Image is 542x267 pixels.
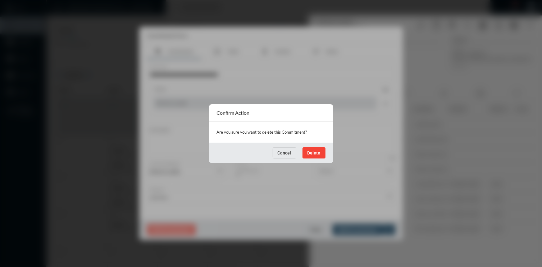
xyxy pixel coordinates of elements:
span: Cancel [278,150,291,155]
h2: Confirm Action [217,110,250,116]
span: Delete [307,150,321,155]
button: Delete [303,147,326,159]
p: Are you sure you want to delete this Commitment? [217,128,326,136]
button: Cancel [273,147,296,159]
